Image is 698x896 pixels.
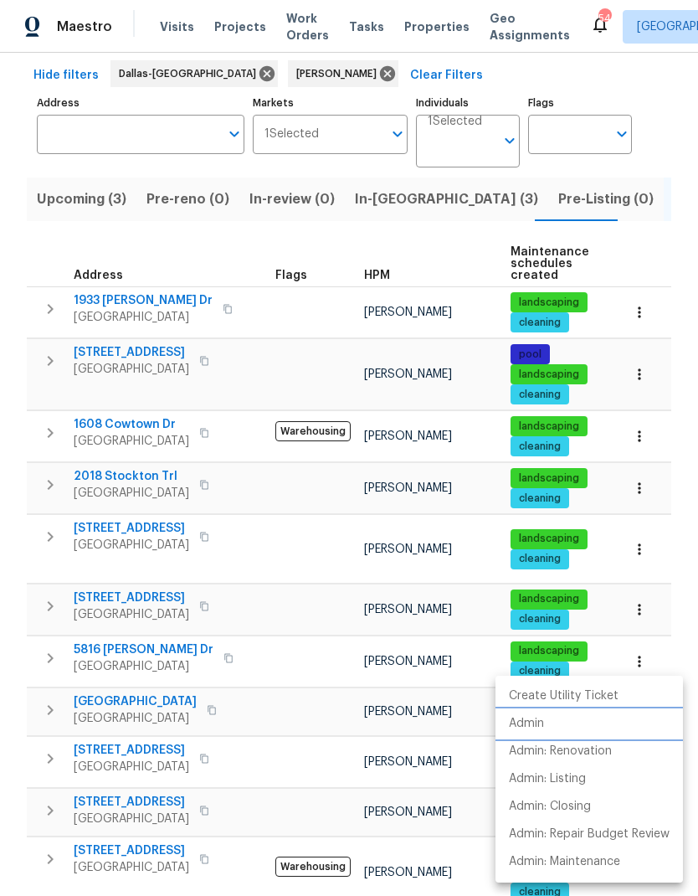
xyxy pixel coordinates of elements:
[509,826,670,843] p: Admin: Repair Budget Review
[509,853,620,871] p: Admin: Maintenance
[509,770,586,788] p: Admin: Listing
[509,715,544,733] p: Admin
[509,743,612,760] p: Admin: Renovation
[509,687,618,705] p: Create Utility Ticket
[509,798,591,816] p: Admin: Closing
